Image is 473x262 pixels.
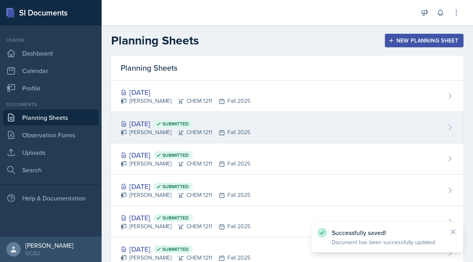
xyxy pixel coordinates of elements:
[390,37,458,44] div: New Planning Sheet
[121,128,250,137] div: [PERSON_NAME] CHEM 1211 Fall 2025
[121,181,250,192] div: [DATE]
[162,121,189,127] span: Submitted
[111,175,463,206] a: [DATE] Submitted [PERSON_NAME]CHEM 1211Fall 2025
[385,34,463,47] button: New Planning Sheet
[25,249,73,257] div: GCSU
[111,143,463,175] a: [DATE] Submitted [PERSON_NAME]CHEM 1211Fall 2025
[121,222,250,231] div: [PERSON_NAME] CHEM 1211 Fall 2025
[162,152,189,158] span: Submitted
[121,87,250,98] div: [DATE]
[3,144,98,160] a: Uploads
[121,160,250,168] div: [PERSON_NAME] CHEM 1211 Fall 2025
[3,127,98,143] a: Observation Forms
[3,162,98,178] a: Search
[121,212,250,223] div: [DATE]
[3,110,98,125] a: Planning Sheets
[3,37,98,44] div: Leader
[111,112,463,143] a: [DATE] Submitted [PERSON_NAME]CHEM 1211Fall 2025
[121,118,250,129] div: [DATE]
[332,229,443,237] p: Successfully saved!
[3,101,98,108] div: Documents
[25,241,73,249] div: [PERSON_NAME]
[121,150,250,160] div: [DATE]
[3,190,98,206] div: Help & Documentation
[3,45,98,61] a: Dashboard
[121,244,250,254] div: [DATE]
[3,80,98,96] a: Profile
[332,238,443,246] p: Document has been successfully updated
[162,215,189,221] span: Submitted
[111,206,463,237] a: [DATE] Submitted [PERSON_NAME]CHEM 1211Fall 2025
[111,81,463,112] a: [DATE] [PERSON_NAME]CHEM 1211Fall 2025
[162,246,189,252] span: Submitted
[111,33,199,48] h2: Planning Sheets
[111,56,463,81] div: Planning Sheets
[3,63,98,79] a: Calendar
[121,254,250,262] div: [PERSON_NAME] CHEM 1211 Fall 2025
[162,183,189,190] span: Submitted
[121,191,250,199] div: [PERSON_NAME] CHEM 1211 Fall 2025
[121,97,250,105] div: [PERSON_NAME] CHEM 1211 Fall 2025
